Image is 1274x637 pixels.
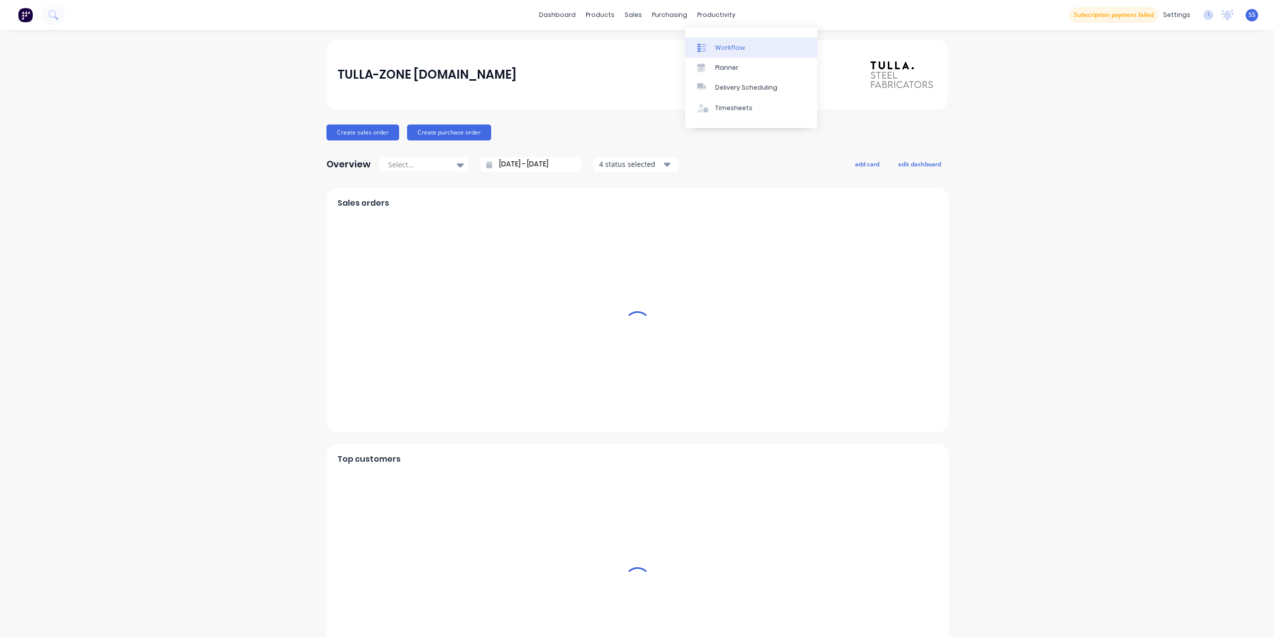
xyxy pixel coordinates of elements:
[867,59,937,90] img: TULLA-ZONE PTY.LTD
[1069,7,1158,22] button: Subscription payment failed
[715,63,739,72] div: Planner
[647,7,692,22] div: purchasing
[892,157,948,170] button: edit dashboard
[685,37,817,57] a: Workflow
[326,125,399,140] button: Create sales order
[620,7,647,22] div: sales
[581,7,620,22] div: products
[337,453,401,465] span: Top customers
[1249,10,1256,19] span: SS
[715,104,752,113] div: Timesheets
[685,98,817,118] a: Timesheets
[715,83,777,92] div: Delivery Scheduling
[1158,7,1195,22] div: settings
[849,157,886,170] button: add card
[685,58,817,78] a: Planner
[337,197,389,209] span: Sales orders
[337,65,517,85] div: TULLA-ZONE [DOMAIN_NAME]
[594,157,678,172] button: 4 status selected
[599,159,662,169] div: 4 status selected
[326,154,371,174] div: Overview
[407,125,491,140] button: Create purchase order
[18,7,33,22] img: Factory
[534,7,581,22] a: dashboard
[715,43,745,52] div: Workflow
[685,78,817,98] a: Delivery Scheduling
[692,7,741,22] div: productivity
